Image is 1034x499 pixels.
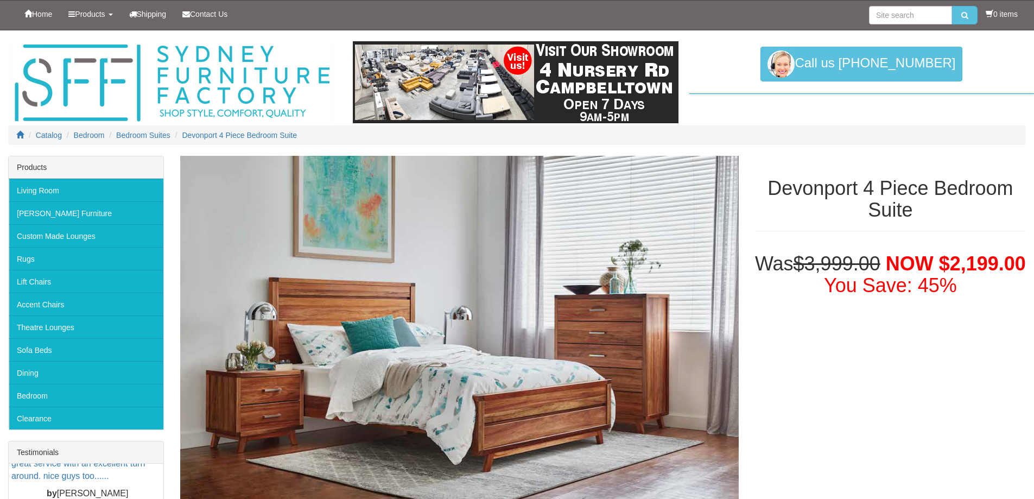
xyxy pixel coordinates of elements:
a: Devonport 4 Piece Bedroom Suite [182,131,297,140]
a: Home [16,1,60,28]
span: Products [75,10,105,18]
a: Bedroom Suites [116,131,170,140]
a: Catalog [36,131,62,140]
a: Bedroom [74,131,105,140]
a: Bedroom [9,384,163,407]
a: Contact Us [174,1,236,28]
span: NOW $2,199.00 [886,252,1026,275]
div: Products [9,156,163,179]
a: [PERSON_NAME] Furniture [9,201,163,224]
a: Living Room [9,179,163,201]
a: Products [60,1,120,28]
a: Rugs [9,247,163,270]
h1: Devonport 4 Piece Bedroom Suite [755,178,1026,220]
a: Lift Chairs [9,270,163,293]
a: Shipping [121,1,175,28]
div: Testimonials [9,441,163,464]
del: $3,999.00 [794,252,880,275]
span: Contact Us [190,10,227,18]
b: by [47,489,57,498]
a: Dining [9,361,163,384]
a: Custom Made Lounges [9,224,163,247]
h1: Was [755,253,1026,296]
a: great service with an excellent turn around. nice guys too...... [11,459,145,481]
a: Theatre Lounges [9,315,163,338]
li: 0 items [986,9,1018,20]
img: Sydney Furniture Factory [9,41,335,125]
input: Site search [869,6,952,24]
font: You Save: 45% [824,274,957,296]
a: Sofa Beds [9,338,163,361]
a: Clearance [9,407,163,429]
a: Accent Chairs [9,293,163,315]
span: Shipping [137,10,167,18]
span: Home [32,10,52,18]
